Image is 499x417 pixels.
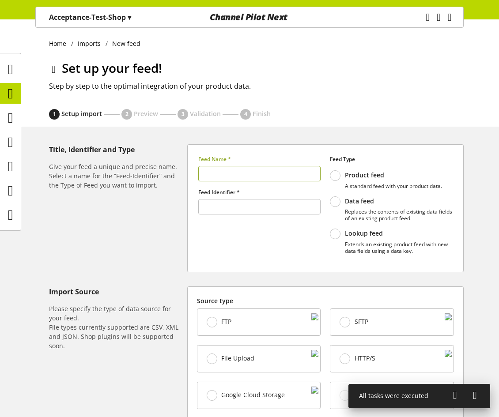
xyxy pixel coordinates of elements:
a: Imports [73,39,106,48]
span: 1 [53,110,56,118]
span: File Upload [221,354,254,362]
h6: Give your feed a unique and precise name. Select a name for the “Feed-Identifier” and the Type of... [49,162,184,190]
p: Replaces the contents of existing data fields of an existing product feed. [345,208,453,222]
p: Data feed [345,197,453,205]
h5: Import Source [49,286,184,297]
span: Finish [253,109,271,118]
span: Preview [134,109,158,118]
span: ▾ [128,12,131,22]
p: Extends an existing product feed with new data fields using a data key. [345,241,453,254]
span: Validation [190,109,221,118]
span: 2 [125,110,129,118]
p: A standard feed with your product data. [345,183,442,189]
img: cbdcb026b331cf72755dc691680ce42b.svg [445,350,452,368]
span: Feed Name * [198,155,231,163]
a: Home [49,39,71,48]
span: Set up your feed! [62,60,162,76]
label: Source type [197,296,454,305]
h2: Step by step to the optimal integration of your product data. [49,81,464,91]
span: HTTP/S [355,354,375,362]
p: Product feed [345,171,442,179]
img: 1a078d78c93edf123c3bc3fa7bc6d87d.svg [445,313,452,331]
span: 3 [181,110,185,118]
span: All tasks were executed [359,391,428,400]
p: Acceptance-Test-Shop [49,12,131,23]
span: SFTP [355,318,368,326]
img: d2dddd6c468e6a0b8c3bb85ba935e383.svg [311,387,318,404]
h6: Please specify the type of data source for your feed. File types currently supported are CSV, XML... [49,304,184,350]
label: Feed Type [330,155,453,163]
span: FTP [221,318,231,326]
p: Lookup feed [345,229,453,237]
img: 88a670171dbbdb973a11352c4ab52784.svg [311,313,318,331]
span: 4 [244,110,247,118]
h5: Title, Identifier and Type [49,144,184,155]
span: Feed Identifier * [198,188,240,196]
img: f3ac9b204b95d45582cf21fad1a323cf.svg [311,350,318,368]
nav: main navigation [35,7,464,28]
span: Setup import [61,109,102,118]
span: Google Cloud Storage [221,391,285,399]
